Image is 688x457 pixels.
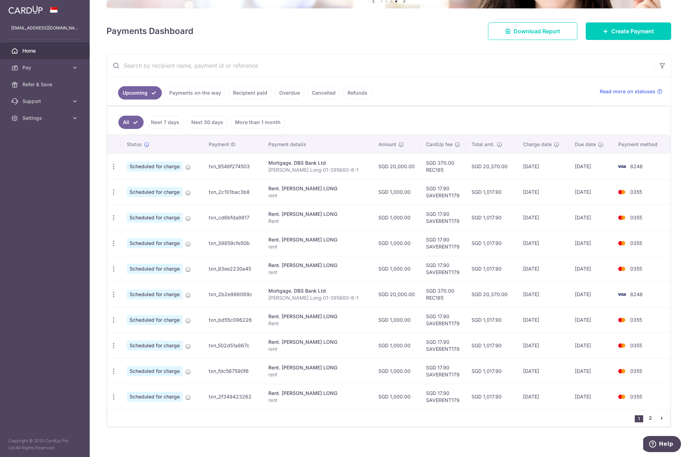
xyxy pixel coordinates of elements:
[118,86,162,100] a: Upcoming
[514,27,560,35] span: Download Report
[569,307,613,333] td: [DATE]
[203,256,263,281] td: txn_93ee2230a45
[8,6,43,14] img: CardUp
[118,116,144,129] a: All
[615,162,629,171] img: Bank Card
[600,88,662,95] a: Read more on statuses
[615,188,629,196] img: Bank Card
[517,179,569,205] td: [DATE]
[22,64,69,71] span: Pay
[203,135,263,154] th: Payment ID
[146,116,184,129] a: Next 7 days
[268,364,367,371] div: Rent. [PERSON_NAME] LONG
[420,333,466,358] td: SGD 17.90 SAVERENT179
[127,141,142,148] span: Status
[127,238,183,248] span: Scheduled for charge
[517,281,569,307] td: [DATE]
[575,141,596,148] span: Due date
[127,187,183,197] span: Scheduled for charge
[127,341,183,350] span: Scheduled for charge
[343,86,372,100] a: Refunds
[420,307,466,333] td: SGD 17.90 SAVERENT179
[373,179,420,205] td: SGD 1,000.00
[268,339,367,346] div: Rent. [PERSON_NAME] LONG
[615,367,629,375] img: Bank Card
[635,410,670,427] nav: pager
[615,213,629,222] img: Bank Card
[22,115,69,122] span: Settings
[203,358,263,384] td: txn_fdc567590f6
[635,415,643,422] li: 1
[630,394,642,400] span: 0355
[466,281,517,307] td: SGD 20,370.00
[203,205,263,230] td: txn_cd6bfda9917
[488,22,577,40] a: Download Report
[268,313,367,320] div: Rent. [PERSON_NAME] LONG
[127,366,183,376] span: Scheduled for charge
[420,154,466,179] td: SGD 370.00 REC185
[586,22,671,40] a: Create Payment
[203,333,263,358] td: txn_502d51a867c
[517,384,569,409] td: [DATE]
[420,230,466,256] td: SGD 17.90 SAVERENT179
[523,141,552,148] span: Charge date
[268,390,367,397] div: Rent. [PERSON_NAME] LONG
[615,316,629,324] img: Bank Card
[106,25,193,37] h4: Payments Dashboard
[268,159,367,166] div: Mortgage. DBS Bank Ltd
[127,392,183,402] span: Scheduled for charge
[517,230,569,256] td: [DATE]
[127,162,183,171] span: Scheduled for charge
[268,211,367,218] div: Rent. [PERSON_NAME] LONG
[127,315,183,325] span: Scheduled for charge
[373,230,420,256] td: SGD 1,000.00
[517,154,569,179] td: [DATE]
[203,179,263,205] td: txn_2c101bac3b8
[268,218,367,225] p: Rent
[630,342,642,348] span: 0355
[630,189,642,195] span: 0355
[307,86,340,100] a: Cancelled
[268,294,367,301] p: [PERSON_NAME] Long 01-395680-8-1
[426,141,453,148] span: CardUp fee
[263,135,373,154] th: Payment details
[373,256,420,281] td: SGD 1,000.00
[420,281,466,307] td: SGD 370.00 REC185
[611,27,654,35] span: Create Payment
[466,384,517,409] td: SGD 1,017.90
[569,230,613,256] td: [DATE]
[22,47,69,54] span: Home
[466,307,517,333] td: SGD 1,017.90
[203,230,263,256] td: txn_39859cfe50b
[630,163,643,169] span: 8246
[373,307,420,333] td: SGD 1,000.00
[615,341,629,350] img: Bank Card
[165,86,226,100] a: Payments on the way
[613,135,670,154] th: Payment method
[373,333,420,358] td: SGD 1,000.00
[517,358,569,384] td: [DATE]
[127,213,183,223] span: Scheduled for charge
[127,289,183,299] span: Scheduled for charge
[569,205,613,230] td: [DATE]
[472,141,495,148] span: Total amt.
[268,185,367,192] div: Rent. [PERSON_NAME] LONG
[630,240,642,246] span: 0355
[187,116,228,129] a: Next 30 days
[203,307,263,333] td: txn_bd55c096226
[373,358,420,384] td: SGD 1,000.00
[600,88,655,95] span: Read more on statuses
[643,436,681,453] iframe: Opens a widget where you can find more information
[517,333,569,358] td: [DATE]
[615,239,629,247] img: Bank Card
[203,384,263,409] td: txn_2f349423262
[630,317,642,323] span: 0355
[275,86,304,100] a: Overdue
[466,154,517,179] td: SGD 20,370.00
[373,384,420,409] td: SGD 1,000.00
[420,256,466,281] td: SGD 17.90 SAVERENT179
[615,393,629,401] img: Bank Card
[231,116,285,129] a: More than 1 month
[466,358,517,384] td: SGD 1,017.90
[268,346,367,353] p: rent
